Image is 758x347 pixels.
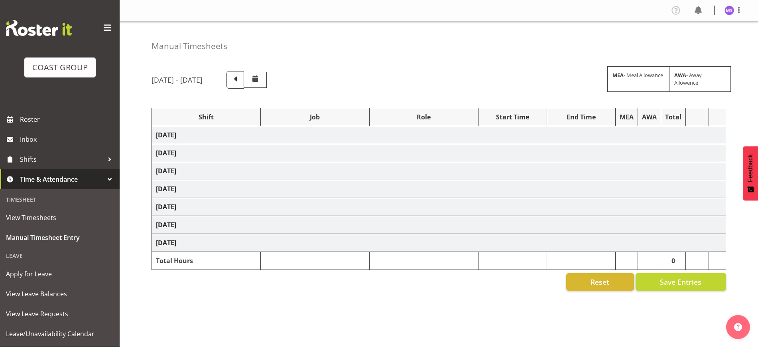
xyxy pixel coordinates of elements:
div: - Away Allowence [669,66,731,92]
span: Time & Attendance [20,173,104,185]
span: Shifts [20,153,104,165]
strong: MEA [612,71,624,79]
div: Leave [2,248,118,264]
td: [DATE] [152,216,726,234]
img: help-xxl-2.png [734,323,742,331]
a: View Leave Balances [2,284,118,304]
span: Save Entries [660,277,701,287]
a: View Timesheets [2,208,118,228]
button: Feedback - Show survey [743,146,758,200]
span: Feedback [747,154,754,182]
span: Reset [591,277,609,287]
button: Reset [566,273,634,291]
div: MEA [620,112,634,122]
div: AWA [642,112,657,122]
td: [DATE] [152,126,726,144]
span: Manual Timesheet Entry [6,232,114,244]
td: [DATE] [152,234,726,252]
div: Shift [156,112,256,122]
button: Save Entries [636,273,726,291]
div: Timesheet [2,191,118,208]
h4: Manual Timesheets [152,42,227,51]
td: Total Hours [152,252,261,270]
div: Start Time [482,112,543,122]
span: Roster [20,113,116,125]
div: Role [374,112,474,122]
td: [DATE] [152,198,726,216]
td: 0 [661,252,686,270]
img: Rosterit website logo [6,20,72,36]
span: Inbox [20,133,116,145]
span: View Leave Balances [6,288,114,300]
span: View Leave Requests [6,308,114,320]
a: Leave/Unavailability Calendar [2,324,118,344]
strong: AWA [674,71,686,79]
a: View Leave Requests [2,304,118,324]
span: Apply for Leave [6,268,114,280]
div: End Time [551,112,611,122]
div: - Meal Allowance [607,66,669,92]
img: maria-scarabino1133.jpg [725,6,734,15]
div: Job [265,112,365,122]
a: Apply for Leave [2,264,118,284]
a: Manual Timesheet Entry [2,228,118,248]
td: [DATE] [152,162,726,180]
td: [DATE] [152,144,726,162]
td: [DATE] [152,180,726,198]
div: Total [665,112,681,122]
div: COAST GROUP [32,61,88,73]
span: Leave/Unavailability Calendar [6,328,114,340]
span: View Timesheets [6,212,114,224]
h5: [DATE] - [DATE] [152,75,203,84]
